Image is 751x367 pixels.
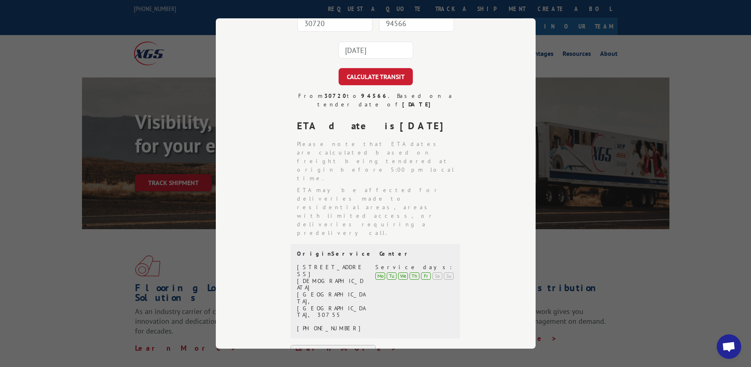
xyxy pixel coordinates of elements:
[421,272,431,280] div: Fr
[324,92,347,99] strong: 30720
[297,140,461,183] li: Please note that ETA dates are calculated based on freight being tendered at origin before 5:00 p...
[375,264,454,271] div: Service days:
[339,68,413,85] button: CALCULATE TRANSIT
[297,186,461,237] li: ETA may be affected for deliveries made to residential areas, areas with limited access, or deliv...
[717,334,741,359] div: Open chat
[361,92,388,99] strong: 94566
[297,325,366,332] div: [PHONE_NUMBER]
[444,272,454,280] div: Su
[297,250,454,257] div: Origin Service Center
[338,42,413,59] input: Tender Date
[432,272,442,280] div: Sa
[290,92,461,109] div: From to . Based on a tender date of
[379,15,454,32] input: Dest. Zip
[410,272,419,280] div: Th
[297,15,372,32] input: Origin Zip
[297,291,366,318] div: [GEOGRAPHIC_DATA], [GEOGRAPHIC_DATA], 30755
[297,119,461,133] div: ETA date is
[398,272,408,280] div: We
[402,101,434,108] strong: [DATE]
[375,272,385,280] div: Mo
[400,119,450,132] strong: [DATE]
[387,272,397,280] div: Tu
[297,264,366,291] div: [STREET_ADDRESS][DEMOGRAPHIC_DATA]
